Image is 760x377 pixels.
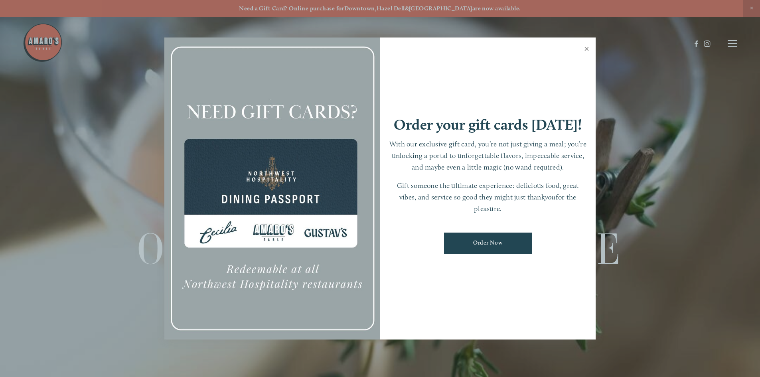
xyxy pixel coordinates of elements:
a: Close [579,39,594,61]
p: With our exclusive gift card, you’re not just giving a meal; you’re unlocking a portal to unforge... [388,138,588,173]
p: Gift someone the ultimate experience: delicious food, great vibes, and service so good they might... [388,180,588,214]
em: you [545,193,556,201]
h1: Order your gift cards [DATE]! [394,117,582,132]
a: Order Now [444,233,532,254]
